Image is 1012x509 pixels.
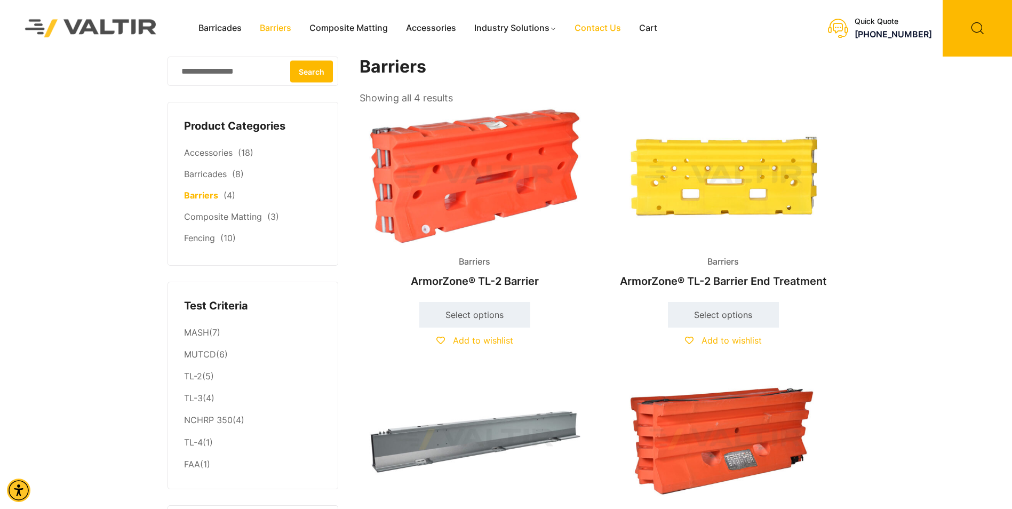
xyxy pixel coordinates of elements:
[184,437,203,448] a: TL-4
[184,454,322,473] li: (1)
[630,20,666,36] a: Cart
[238,147,253,158] span: (18)
[267,211,279,222] span: (3)
[608,370,839,508] img: Barriers
[360,57,840,77] h1: Barriers
[184,211,262,222] a: Composite Matting
[184,233,215,243] a: Fencing
[608,107,839,245] img: Barriers
[251,20,300,36] a: Barriers
[184,393,203,403] a: TL-3
[300,20,397,36] a: Composite Matting
[685,335,762,346] a: Add to wishlist
[184,327,209,338] a: MASH
[168,57,338,86] input: Search for:
[453,335,513,346] span: Add to wishlist
[7,479,30,502] div: Accessibility Menu
[360,269,590,293] h2: ArmorZone® TL-2 Barrier
[184,190,218,201] a: Barriers
[189,20,251,36] a: Barricades
[290,60,333,82] button: Search
[608,269,839,293] h2: ArmorZone® TL-2 Barrier End Treatment
[184,344,322,366] li: (6)
[360,370,590,508] img: Barriers
[184,415,233,425] a: NCHRP 350
[360,107,590,245] img: Barriers
[465,20,566,36] a: Industry Solutions
[11,5,171,51] img: Valtir Rentals
[565,20,630,36] a: Contact Us
[184,147,233,158] a: Accessories
[608,107,839,293] a: BarriersArmorZone® TL-2 Barrier End Treatment
[184,459,200,470] a: FAA
[184,432,322,454] li: (1)
[397,20,465,36] a: Accessories
[184,388,322,410] li: (4)
[360,89,453,107] p: Showing all 4 results
[224,190,235,201] span: (4)
[668,302,779,328] a: Select options for “ArmorZone® TL-2 Barrier End Treatment”
[232,169,244,179] span: (8)
[360,107,590,293] a: BarriersArmorZone® TL-2 Barrier
[184,371,202,381] a: TL-2
[702,335,762,346] span: Add to wishlist
[184,169,227,179] a: Barricades
[855,29,932,39] a: call (888) 496-3625
[436,335,513,346] a: Add to wishlist
[184,410,322,432] li: (4)
[184,366,322,388] li: (5)
[220,233,236,243] span: (10)
[184,349,216,360] a: MUTCD
[699,254,747,270] span: Barriers
[855,17,932,26] div: Quick Quote
[451,254,498,270] span: Barriers
[184,322,322,344] li: (7)
[184,298,322,314] h4: Test Criteria
[419,302,530,328] a: Select options for “ArmorZone® TL-2 Barrier”
[184,118,322,134] h4: Product Categories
